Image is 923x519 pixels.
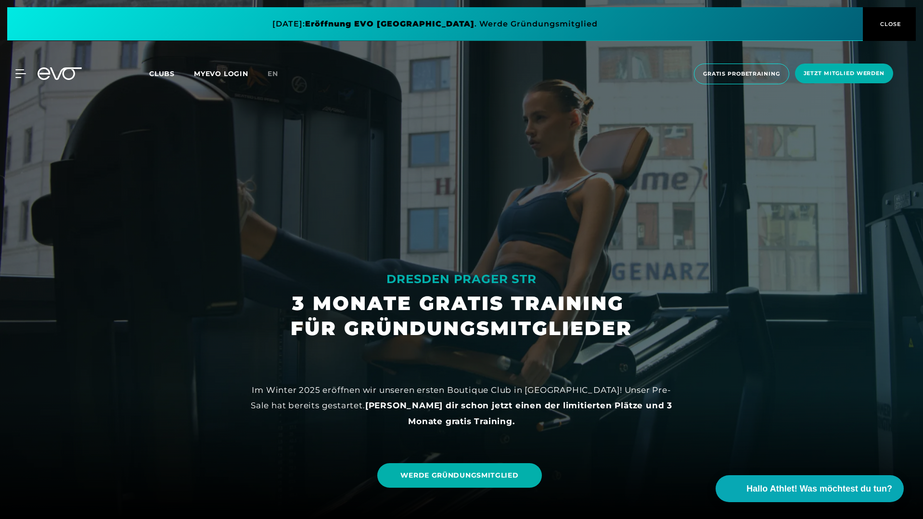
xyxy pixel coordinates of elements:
[703,70,780,78] span: Gratis Probetraining
[716,475,904,502] button: Hallo Athlet! Was möchtest du tun?
[691,64,792,84] a: Gratis Probetraining
[365,401,672,426] strong: [PERSON_NAME] dir schon jetzt einen der limitierten Plätze und 3 Monate gratis Training.
[268,69,278,78] span: en
[245,382,678,429] div: Im Winter 2025 eröffnen wir unseren ersten Boutique Club in [GEOGRAPHIC_DATA]! Unser Pre-Sale hat...
[291,291,632,341] h1: 3 MONATE GRATIS TRAINING FÜR GRÜNDUNGSMITGLIEDER
[804,69,885,78] span: Jetzt Mitglied werden
[400,470,518,480] span: WERDE GRÜNDUNGSMITGLIED
[746,482,892,495] span: Hallo Athlet! Was möchtest du tun?
[863,7,916,41] button: CLOSE
[291,272,632,287] div: DRESDEN PRAGER STR
[194,69,248,78] a: MYEVO LOGIN
[792,64,896,84] a: Jetzt Mitglied werden
[149,69,175,78] span: Clubs
[268,68,290,79] a: en
[878,20,901,28] span: CLOSE
[149,69,194,78] a: Clubs
[377,463,541,488] a: WERDE GRÜNDUNGSMITGLIED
